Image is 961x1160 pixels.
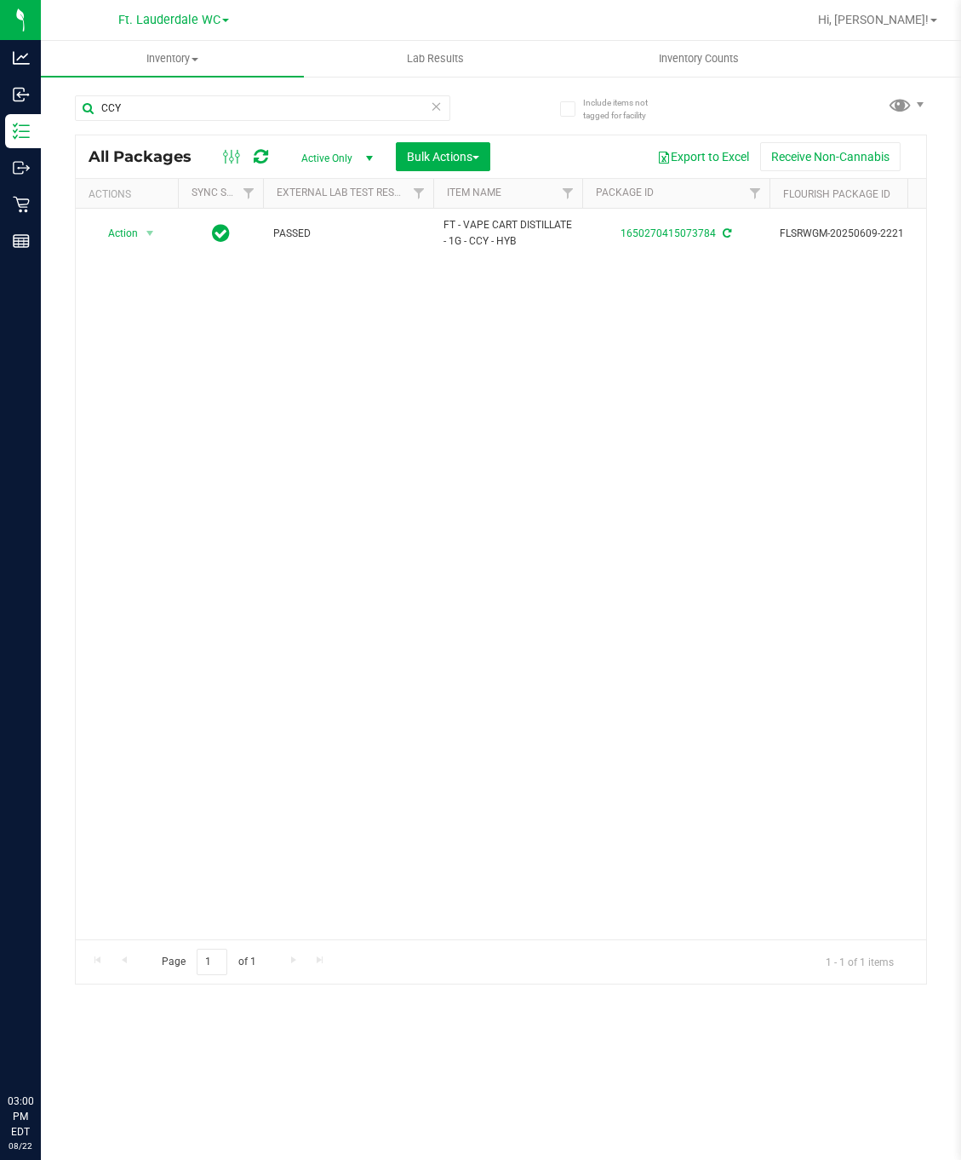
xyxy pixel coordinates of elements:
span: Hi, [PERSON_NAME]! [818,13,929,26]
a: Filter [405,179,433,208]
span: Action [93,221,139,245]
a: Package ID [596,187,654,198]
div: Actions [89,188,171,200]
a: Item Name [447,187,501,198]
inline-svg: Retail [13,196,30,213]
span: select [140,221,161,245]
span: Ft. Lauderdale WC [118,13,220,27]
span: Page of 1 [147,949,270,975]
inline-svg: Outbound [13,159,30,176]
button: Export to Excel [646,142,760,171]
span: All Packages [89,147,209,166]
a: Filter [554,179,582,208]
a: Flourish Package ID [783,188,890,200]
a: Sync Status [192,187,257,198]
a: Filter [741,179,769,208]
inline-svg: Analytics [13,49,30,66]
button: Bulk Actions [396,142,490,171]
inline-svg: Reports [13,233,30,250]
a: Lab Results [304,41,567,77]
a: Filter [235,179,263,208]
p: 03:00 PM EDT [8,1094,33,1140]
input: Search Package ID, Item Name, SKU, Lot or Part Number... [75,95,450,121]
span: 1 - 1 of 1 items [812,949,907,974]
span: Sync from Compliance System [720,227,731,239]
span: Include items not tagged for facility [583,96,668,122]
span: PASSED [273,226,423,242]
p: 08/22 [8,1140,33,1152]
iframe: Resource center [17,1024,68,1075]
span: FT - VAPE CART DISTILLATE - 1G - CCY - HYB [443,217,572,250]
span: Clear [431,95,443,118]
span: In Sync [212,221,230,245]
span: Inventory [41,51,304,66]
span: Inventory Counts [636,51,762,66]
inline-svg: Inventory [13,123,30,140]
inline-svg: Inbound [13,86,30,103]
input: 1 [197,949,227,975]
a: Inventory [41,41,304,77]
span: FLSRWGM-20250609-2221 [780,226,947,242]
a: External Lab Test Result [277,187,410,198]
button: Receive Non-Cannabis [760,142,901,171]
a: Inventory Counts [567,41,830,77]
span: Bulk Actions [407,150,479,164]
a: 1650270415073784 [621,227,716,239]
span: Lab Results [384,51,487,66]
